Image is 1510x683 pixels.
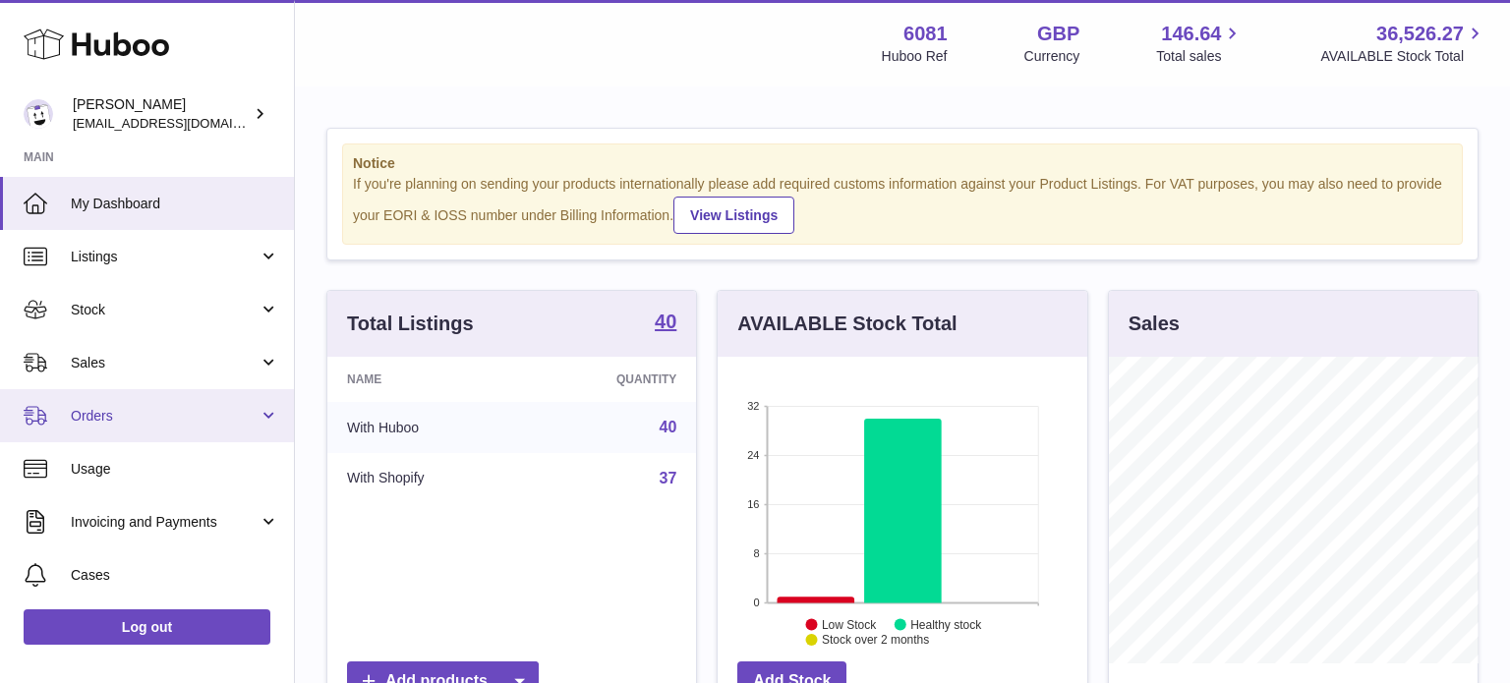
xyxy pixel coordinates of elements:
span: Stock [71,301,259,319]
h3: Total Listings [347,311,474,337]
span: 146.64 [1161,21,1221,47]
span: [EMAIL_ADDRESS][DOMAIN_NAME] [73,115,289,131]
text: Healthy stock [910,617,982,631]
a: Log out [24,609,270,645]
text: 32 [748,400,760,412]
span: Usage [71,460,279,479]
text: 8 [754,547,760,559]
img: hello@pogsheadphones.com [24,99,53,129]
text: Low Stock [822,617,877,631]
span: Listings [71,248,259,266]
span: Sales [71,354,259,372]
span: My Dashboard [71,195,279,213]
text: 24 [748,449,760,461]
strong: GBP [1037,21,1079,47]
span: AVAILABLE Stock Total [1320,47,1486,66]
span: 36,526.27 [1376,21,1464,47]
strong: 40 [655,312,676,331]
th: Quantity [526,357,696,402]
span: Total sales [1156,47,1244,66]
span: Cases [71,566,279,585]
td: With Huboo [327,402,526,453]
a: 40 [655,312,676,335]
strong: 6081 [903,21,948,47]
div: If you're planning on sending your products internationally please add required customs informati... [353,175,1452,234]
a: 40 [660,419,677,435]
text: 16 [748,498,760,510]
span: Invoicing and Payments [71,513,259,532]
h3: AVAILABLE Stock Total [737,311,957,337]
a: 36,526.27 AVAILABLE Stock Total [1320,21,1486,66]
td: With Shopify [327,453,526,504]
a: 37 [660,470,677,486]
a: View Listings [673,197,794,234]
span: Orders [71,407,259,426]
strong: Notice [353,154,1452,173]
div: Currency [1024,47,1080,66]
text: Stock over 2 months [822,633,929,647]
a: 146.64 Total sales [1156,21,1244,66]
div: [PERSON_NAME] [73,95,250,133]
th: Name [327,357,526,402]
text: 0 [754,597,760,608]
div: Huboo Ref [882,47,948,66]
h3: Sales [1129,311,1180,337]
